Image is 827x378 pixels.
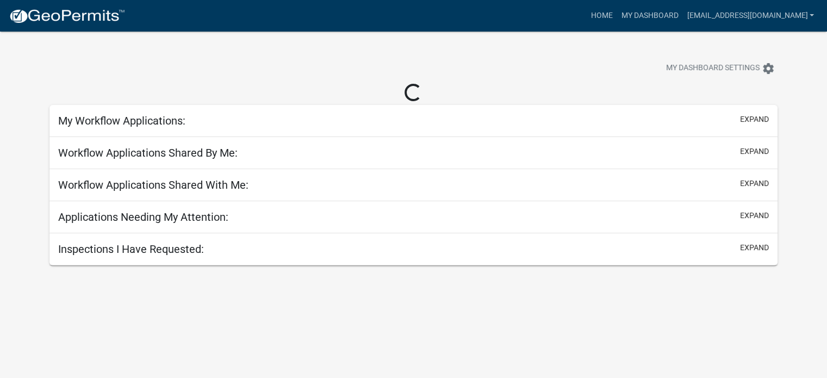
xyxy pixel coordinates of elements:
[682,5,818,26] a: [EMAIL_ADDRESS][DOMAIN_NAME]
[586,5,617,26] a: Home
[58,114,185,127] h5: My Workflow Applications:
[740,146,769,157] button: expand
[58,178,248,191] h5: Workflow Applications Shared With Me:
[657,58,784,79] button: My Dashboard Settingssettings
[58,146,238,159] h5: Workflow Applications Shared By Me:
[617,5,682,26] a: My Dashboard
[740,114,769,125] button: expand
[58,210,228,224] h5: Applications Needing My Attention:
[666,62,760,75] span: My Dashboard Settings
[58,243,204,256] h5: Inspections I Have Requested:
[740,242,769,253] button: expand
[740,210,769,221] button: expand
[762,62,775,75] i: settings
[740,178,769,189] button: expand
